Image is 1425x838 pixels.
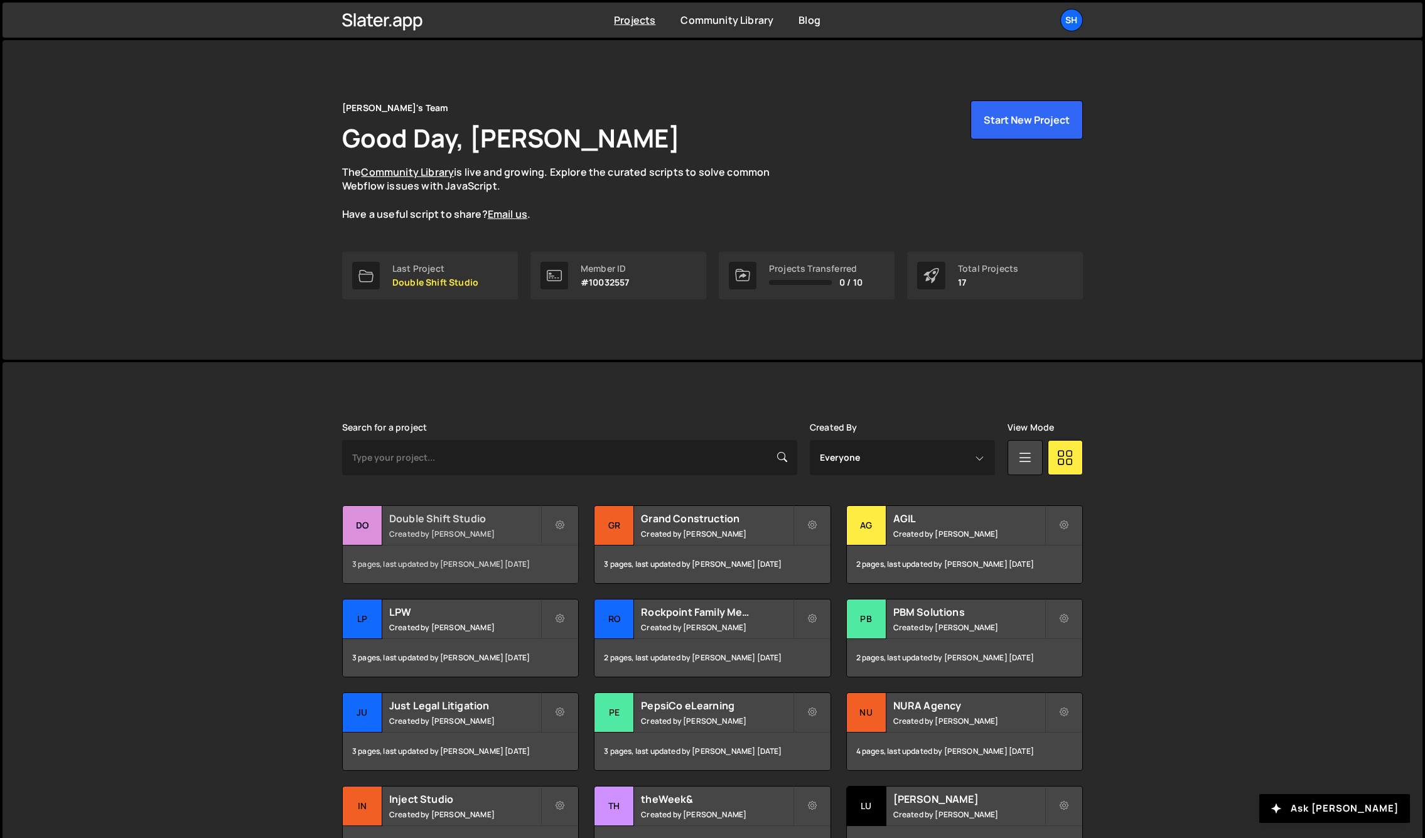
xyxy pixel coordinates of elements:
small: Created by [PERSON_NAME] [389,622,540,633]
p: Double Shift Studio [392,277,478,287]
div: Do [343,506,382,545]
div: 3 pages, last updated by [PERSON_NAME] [DATE] [343,545,578,583]
a: Projects [614,13,655,27]
p: The is live and growing. Explore the curated scripts to solve common Webflow issues with JavaScri... [342,165,794,222]
div: Pe [594,693,634,733]
h2: theWeek& [641,792,792,806]
h2: Double Shift Studio [389,512,540,525]
a: Do Double Shift Studio Created by [PERSON_NAME] 3 pages, last updated by [PERSON_NAME] [DATE] [342,505,579,584]
a: Community Library [361,165,454,179]
p: #10032557 [581,277,629,287]
div: 3 pages, last updated by [PERSON_NAME] [DATE] [343,733,578,770]
small: Created by [PERSON_NAME] [893,716,1045,726]
h2: Just Legal Litigation [389,699,540,712]
div: LP [343,599,382,639]
small: Created by [PERSON_NAME] [389,529,540,539]
label: Created By [810,422,858,432]
a: Ju Just Legal Litigation Created by [PERSON_NAME] 3 pages, last updated by [PERSON_NAME] [DATE] [342,692,579,771]
small: Created by [PERSON_NAME] [893,529,1045,539]
div: [PERSON_NAME]'s Team [342,100,448,115]
div: Last Project [392,264,478,274]
h2: AGIL [893,512,1045,525]
div: Gr [594,506,634,545]
small: Created by [PERSON_NAME] [893,809,1045,820]
h2: Rockpoint Family Medicine [641,605,792,619]
label: View Mode [1008,422,1054,432]
small: Created by [PERSON_NAME] [641,716,792,726]
a: PB PBM Solutions Created by [PERSON_NAME] 2 pages, last updated by [PERSON_NAME] [DATE] [846,599,1083,677]
label: Search for a project [342,422,427,432]
div: 2 pages, last updated by [PERSON_NAME] [DATE] [594,639,830,677]
div: th [594,787,634,826]
a: LP LPW Created by [PERSON_NAME] 3 pages, last updated by [PERSON_NAME] [DATE] [342,599,579,677]
button: Start New Project [971,100,1083,139]
small: Created by [PERSON_NAME] [641,622,792,633]
h2: PepsiCo eLearning [641,699,792,712]
h2: PBM Solutions [893,605,1045,619]
h2: Grand Construction [641,512,792,525]
div: AG [847,506,886,545]
div: Lu [847,787,886,826]
a: Last Project Double Shift Studio [342,252,518,299]
div: Projects Transferred [769,264,863,274]
small: Created by [PERSON_NAME] [641,529,792,539]
div: Total Projects [958,264,1018,274]
small: Created by [PERSON_NAME] [893,622,1045,633]
div: In [343,787,382,826]
a: Sh [1060,9,1083,31]
div: PB [847,599,886,639]
a: Gr Grand Construction Created by [PERSON_NAME] 3 pages, last updated by [PERSON_NAME] [DATE] [594,505,831,584]
div: 3 pages, last updated by [PERSON_NAME] [DATE] [343,639,578,677]
p: 17 [958,277,1018,287]
h2: [PERSON_NAME] [893,792,1045,806]
h1: Good Day, [PERSON_NAME] [342,121,680,155]
div: 3 pages, last updated by [PERSON_NAME] [DATE] [594,545,830,583]
h2: Inject Studio [389,792,540,806]
h2: NURA Agency [893,699,1045,712]
a: Email us [488,207,527,221]
div: NU [847,693,886,733]
a: NU NURA Agency Created by [PERSON_NAME] 4 pages, last updated by [PERSON_NAME] [DATE] [846,692,1083,771]
small: Created by [PERSON_NAME] [389,716,540,726]
small: Created by [PERSON_NAME] [641,809,792,820]
div: Ro [594,599,634,639]
a: Blog [799,13,820,27]
div: 2 pages, last updated by [PERSON_NAME] [DATE] [847,545,1082,583]
div: Member ID [581,264,629,274]
button: Ask [PERSON_NAME] [1259,794,1410,823]
a: AG AGIL Created by [PERSON_NAME] 2 pages, last updated by [PERSON_NAME] [DATE] [846,505,1083,584]
a: Community Library [680,13,773,27]
input: Type your project... [342,440,797,475]
div: 2 pages, last updated by [PERSON_NAME] [DATE] [847,639,1082,677]
span: 0 / 10 [839,277,863,287]
div: Ju [343,693,382,733]
a: Ro Rockpoint Family Medicine Created by [PERSON_NAME] 2 pages, last updated by [PERSON_NAME] [DATE] [594,599,831,677]
h2: LPW [389,605,540,619]
a: Pe PepsiCo eLearning Created by [PERSON_NAME] 3 pages, last updated by [PERSON_NAME] [DATE] [594,692,831,771]
div: 3 pages, last updated by [PERSON_NAME] [DATE] [594,733,830,770]
small: Created by [PERSON_NAME] [389,809,540,820]
div: 4 pages, last updated by [PERSON_NAME] [DATE] [847,733,1082,770]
